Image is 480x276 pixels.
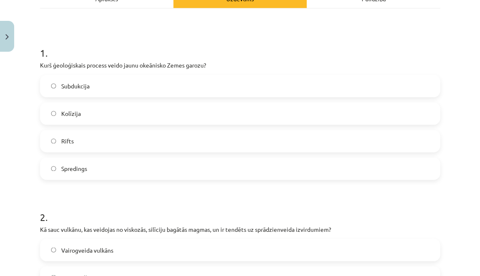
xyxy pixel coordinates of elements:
input: Spredings [51,166,56,171]
span: Kolīzija [61,109,81,118]
p: Kā sauc vulkānu, kas veidojas no viskozās, silīciju bagātās magmas, un ir tendēts uz sprādzienvei... [40,225,440,233]
input: Rifts [51,138,56,144]
input: Vairogveida vulkāns [51,247,56,253]
input: Subdukcija [51,83,56,89]
input: Kolīzija [51,111,56,116]
span: Subdukcija [61,82,90,90]
span: Rifts [61,137,74,146]
span: Vairogveida vulkāns [61,246,113,254]
span: Spredings [61,164,87,173]
h1: 2 . [40,196,440,222]
h1: 1 . [40,33,440,58]
img: icon-close-lesson-0947bae3869378f0d4975bcd49f059093ad1ed9edebbc8119c70593378902aed.svg [5,34,9,40]
p: Kurš ģeoloģiskais process veido jaunu okeānisko Zemes garozu? [40,61,440,70]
